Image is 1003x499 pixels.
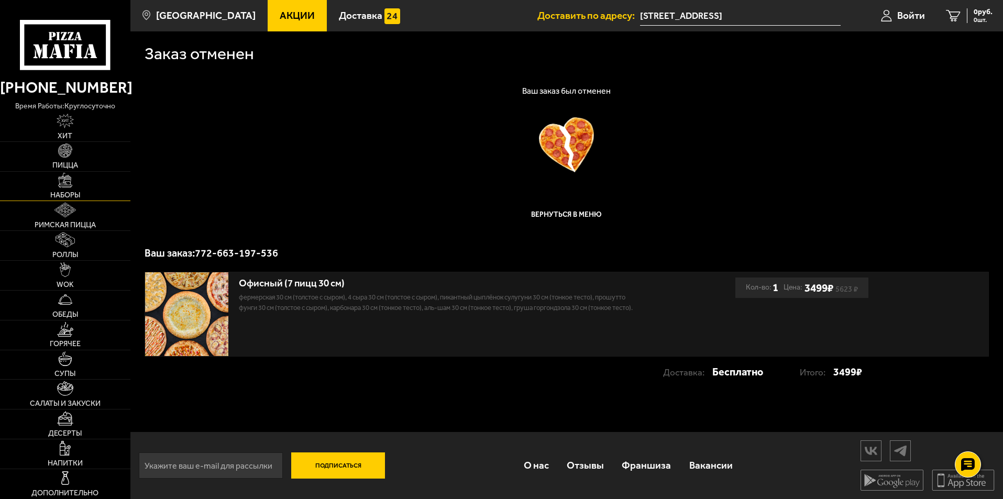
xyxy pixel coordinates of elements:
[239,292,634,313] p: Фермерская 30 см (толстое с сыром), 4 сыра 30 см (толстое с сыром), Пикантный цыплёнок сулугуни 3...
[974,17,993,23] span: 0 шт.
[890,441,910,460] img: tg
[145,46,254,62] h1: Заказ отменен
[712,362,763,382] strong: Бесплатно
[613,448,680,482] a: Франшиза
[58,132,72,140] span: Хит
[835,286,858,292] s: 5623 ₽
[784,278,802,297] span: Цена:
[52,251,78,259] span: Роллы
[514,448,557,482] a: О нас
[384,8,400,24] img: 15daf4d41897b9f0e9f617042186c801.svg
[291,452,385,479] button: Подписаться
[537,10,640,20] span: Доставить по адресу:
[833,362,862,382] strong: 3499 ₽
[31,490,98,497] span: Дополнительно
[897,10,925,20] span: Войти
[57,281,74,289] span: WOK
[861,441,881,460] img: vk
[804,281,833,294] b: 3499 ₽
[139,452,283,479] input: Укажите ваш e-mail для рассылки
[746,278,778,297] div: Кол-во:
[663,362,712,382] p: Доставка:
[974,8,993,16] span: 0 руб.
[48,460,83,467] span: Напитки
[640,6,841,26] span: Санкт-Петербург, 1-й Муринский проспект, 29
[680,448,742,482] a: Вакансии
[239,278,634,290] div: Офисный (7 пицц 30 см)
[50,340,81,348] span: Горячее
[35,221,96,229] span: Римская пицца
[280,10,315,20] span: Акции
[52,311,78,318] span: Обеды
[50,192,80,199] span: Наборы
[52,162,78,169] span: Пицца
[30,400,101,407] span: Салаты и закуски
[54,370,75,378] span: Супы
[156,10,256,20] span: [GEOGRAPHIC_DATA]
[145,199,989,231] a: Вернуться в меню
[773,278,778,297] b: 1
[800,362,833,382] p: Итого:
[558,448,613,482] a: Отзывы
[145,87,989,95] h1: Ваш заказ был отменен
[640,6,841,26] input: Ваш адрес доставки
[145,248,989,258] p: Ваш заказ: 772-663-197-536
[48,430,82,437] span: Десерты
[339,10,382,20] span: Доставка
